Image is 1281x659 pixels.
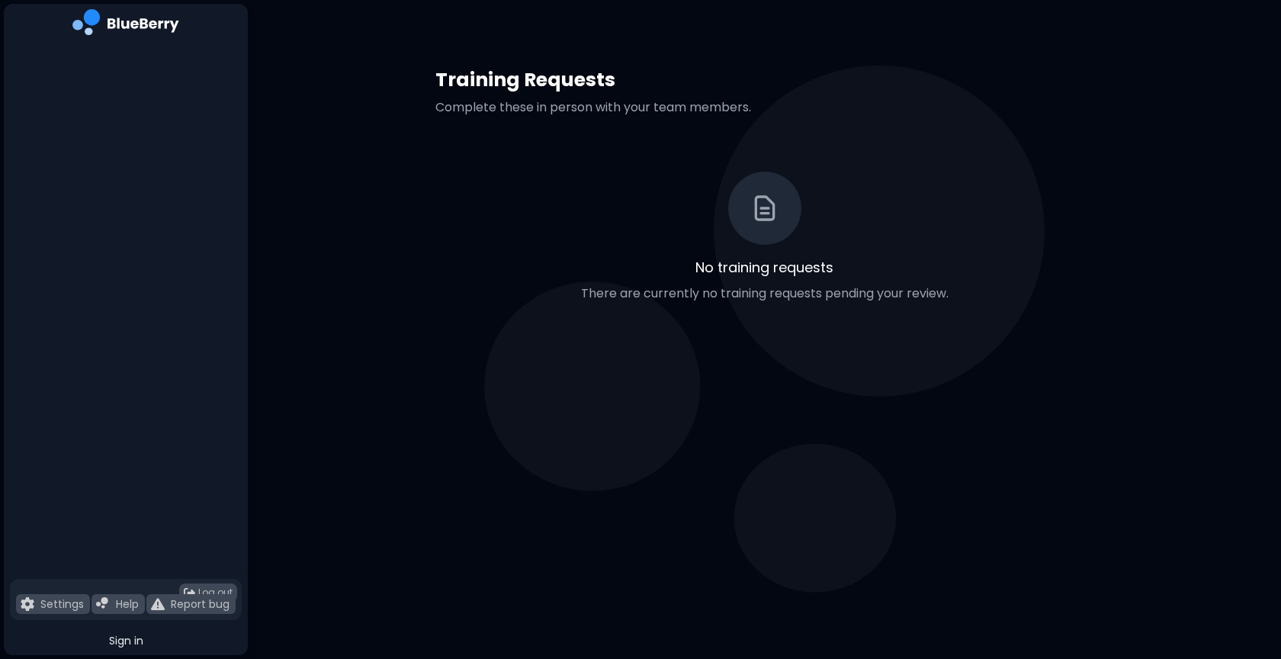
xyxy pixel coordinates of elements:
p: Settings [40,597,84,611]
button: Sign in [10,626,242,655]
p: Report bug [171,597,230,611]
p: Complete these in person with your team members. [435,98,1094,117]
span: Sign in [109,634,143,648]
img: logout [184,587,195,599]
img: file icon [151,597,165,611]
img: file icon [21,597,34,611]
h3: No training requests [435,257,1094,278]
img: company logo [72,9,179,40]
p: Help [116,597,139,611]
span: Log out [198,587,233,599]
p: There are currently no training requests pending your review. [435,284,1094,303]
h1: Training Requests [435,67,1094,92]
img: file icon [96,597,110,611]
